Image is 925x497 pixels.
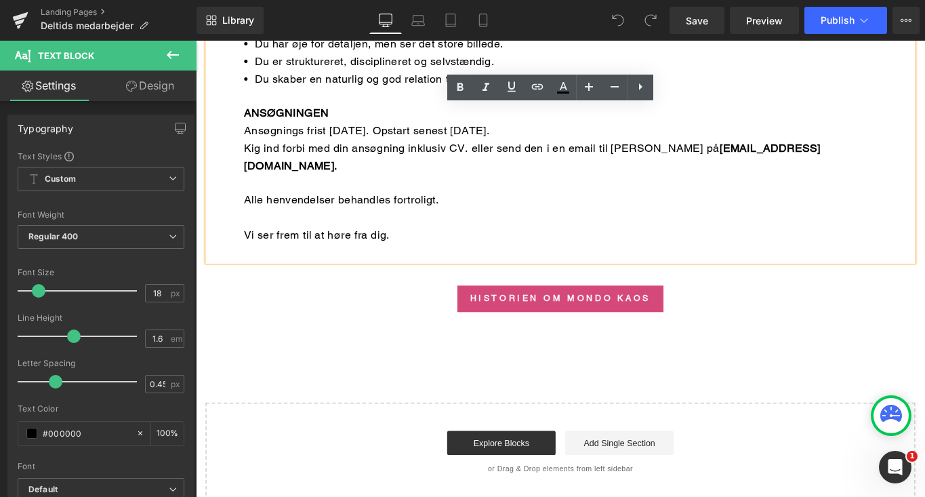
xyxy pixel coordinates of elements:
[54,113,703,147] strong: .
[730,7,799,34] a: Preview
[879,451,911,483] iframe: Intercom live chat
[467,7,499,34] a: Mobile
[222,14,254,26] span: Library
[18,404,184,414] div: Text Color
[415,439,537,466] a: Add Single Section
[33,477,787,486] p: or Drag & Drop elements from left sidebar
[101,71,199,101] a: Design
[45,174,76,185] b: Custom
[171,334,182,343] span: em
[54,74,149,88] strong: ANSØGNINGEN
[804,7,887,34] button: Publish
[54,92,766,111] div: Ansøgnings frist [DATE]. Opstart senest [DATE].
[18,313,184,323] div: Line Height
[18,210,184,220] div: Font Weight
[151,422,184,445] div: %
[18,115,73,134] div: Typography
[18,151,184,161] div: Text Styles
[54,209,766,228] div: Vi ser frem til at høre fra dig.
[171,380,182,389] span: px
[283,439,405,466] a: Explore Blocks
[38,50,94,61] span: Text Block
[402,7,434,34] a: Laptop
[171,289,182,298] span: px
[746,14,783,28] span: Preview
[637,7,664,34] button: Redo
[41,20,133,31] span: Deltids medarbejder
[18,462,184,471] div: Font
[54,170,766,209] div: Alle henvendelser behandles fortroligt.
[54,14,766,33] div: • Du er struktureret, disciplineret og selvstændig.
[54,111,766,170] div: Kig ind forbi med din ansøgning inklusiv CV. eller send den i en email til [PERSON_NAME] på
[18,268,184,277] div: Font Size
[907,451,918,462] span: 1
[686,14,708,28] span: Save
[54,33,766,53] div: • Du skaber en naturlig og god relation til dine kunder - og kollegaer.
[369,7,402,34] a: Desktop
[54,113,703,147] a: [EMAIL_ADDRESS][DOMAIN_NAME]
[604,7,632,34] button: Undo
[821,15,855,26] span: Publish
[892,7,920,34] button: More
[41,7,197,18] a: Landing Pages
[197,7,264,34] a: New Library
[294,275,526,305] a: Historien om MONDO KAOS
[28,484,58,496] i: Default
[434,7,467,34] a: Tablet
[28,231,79,241] b: Regular 400
[43,426,129,441] input: Color
[18,359,184,368] div: Letter Spacing
[308,283,512,297] span: Historien om MONDO KAOS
